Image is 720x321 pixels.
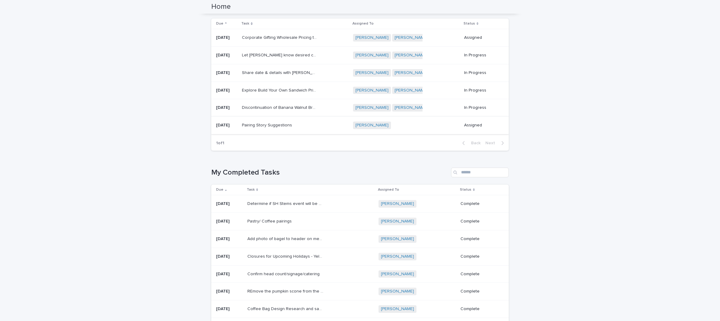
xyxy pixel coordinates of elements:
[216,289,243,294] p: [DATE]
[242,69,319,75] p: Share date & details with Courtney about removal of the small cup size
[460,272,499,277] p: Complete
[247,305,324,312] p: Coffee Bag Design Research and sample compilation
[211,2,231,11] h2: Home
[460,186,471,193] p: Status
[211,136,229,151] p: 1 of 1
[211,99,509,117] tr: [DATE]Discontinuation of Banana Walnut BreadDiscontinuation of Banana Walnut Bread [PERSON_NAME] ...
[211,300,509,318] tr: [DATE]Coffee Bag Design Research and sample compilationCoffee Bag Design Research and sample comp...
[216,236,243,242] p: [DATE]
[216,306,243,312] p: [DATE]
[395,53,428,58] a: [PERSON_NAME]
[242,122,293,128] p: Pairing Story Suggestions
[355,70,389,75] a: [PERSON_NAME]
[216,186,223,193] p: Due
[395,105,428,110] a: [PERSON_NAME]
[247,235,324,242] p: Add photo of bagel to header on menu page
[485,141,499,145] span: Next
[211,82,509,99] tr: [DATE]Explore Build Your Own Sandwich Pricing, Add-Ons, etc.Explore Build Your Own Sandwich Prici...
[216,105,237,110] p: [DATE]
[216,20,223,27] p: Due
[464,35,499,40] p: Assigned
[211,265,509,283] tr: [DATE]Confirm head count/signage/cateringConfirm head count/signage/catering [PERSON_NAME] Complete
[211,195,509,213] tr: [DATE]Determine if SH Stems event will be patio or moved insideDetermine if SH Stems event will b...
[395,88,428,93] a: [PERSON_NAME]
[381,254,414,259] a: [PERSON_NAME]
[483,140,509,146] button: Next
[395,35,428,40] a: [PERSON_NAME]
[464,53,499,58] p: In Progress
[381,272,414,277] a: [PERSON_NAME]
[247,186,255,193] p: Task
[464,70,499,75] p: In Progress
[211,230,509,248] tr: [DATE]Add photo of bagel to header on menu pageAdd photo of bagel to header on menu page [PERSON_...
[211,64,509,82] tr: [DATE]Share date & details with [PERSON_NAME] about removal of the small cup sizeShare date & det...
[216,123,237,128] p: [DATE]
[247,288,324,294] p: REmove the pumpkin scone from the website on menu header
[211,46,509,64] tr: [DATE]Let [PERSON_NAME] know desired communication tasks + dates of app ShutdownLet [PERSON_NAME]...
[241,20,249,27] p: Task
[464,105,499,110] p: In Progress
[381,289,414,294] a: [PERSON_NAME]
[211,117,509,134] tr: [DATE]Pairing Story SuggestionsPairing Story Suggestions [PERSON_NAME] Assigned
[355,53,389,58] a: [PERSON_NAME]
[381,201,414,206] a: [PERSON_NAME]
[355,105,389,110] a: [PERSON_NAME]
[460,306,499,312] p: Complete
[242,52,319,58] p: Let Courtney know desired communication tasks + dates of app Shutdown
[211,29,509,47] tr: [DATE]Corporate Gifting Wholesale Pricing to [PERSON_NAME]Corporate Gifting Wholesale Pricing to ...
[216,201,243,206] p: [DATE]
[247,270,321,277] p: Confirm head count/signage/catering
[211,248,509,265] tr: [DATE]Closures for Upcoming Holidays - Yelp, Google, Apple, Social Posts, SignageClosures for Upc...
[460,289,499,294] p: Complete
[216,35,237,40] p: [DATE]
[464,88,499,93] p: In Progress
[211,213,509,230] tr: [DATE]Pastry/ Coffee pairingsPastry/ Coffee pairings [PERSON_NAME] Complete
[216,254,243,259] p: [DATE]
[460,236,499,242] p: Complete
[460,201,499,206] p: Complete
[211,283,509,300] tr: [DATE]REmove the pumpkin scone from the website on menu headerREmove the pumpkin scone from the w...
[378,186,399,193] p: Assigned To
[211,168,449,177] h1: My Completed Tasks
[247,253,324,259] p: Closures for Upcoming Holidays - Yelp, Google, Apple, Social Posts, Signage
[381,236,414,242] a: [PERSON_NAME]
[242,34,319,40] p: Corporate Gifting Wholesale Pricing to Courtney
[216,272,243,277] p: [DATE]
[460,219,499,224] p: Complete
[467,141,481,145] span: Back
[395,70,428,75] a: [PERSON_NAME]
[216,70,237,75] p: [DATE]
[355,88,389,93] a: [PERSON_NAME]
[352,20,374,27] p: Assigned To
[242,87,319,93] p: Explore Build Your Own Sandwich Pricing, Add-Ons, etc.
[381,306,414,312] a: [PERSON_NAME]
[460,254,499,259] p: Complete
[464,20,475,27] p: Status
[464,123,499,128] p: Assigned
[355,123,389,128] a: [PERSON_NAME]
[451,168,509,177] input: Search
[247,218,293,224] p: Pastry/ Coffee pairings
[247,200,324,206] p: Determine if SH Stems event will be patio or moved inside
[457,140,483,146] button: Back
[216,88,237,93] p: [DATE]
[381,219,414,224] a: [PERSON_NAME]
[216,219,243,224] p: [DATE]
[216,53,237,58] p: [DATE]
[355,35,389,40] a: [PERSON_NAME]
[242,104,319,110] p: Discontinuation of Banana Walnut Bread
